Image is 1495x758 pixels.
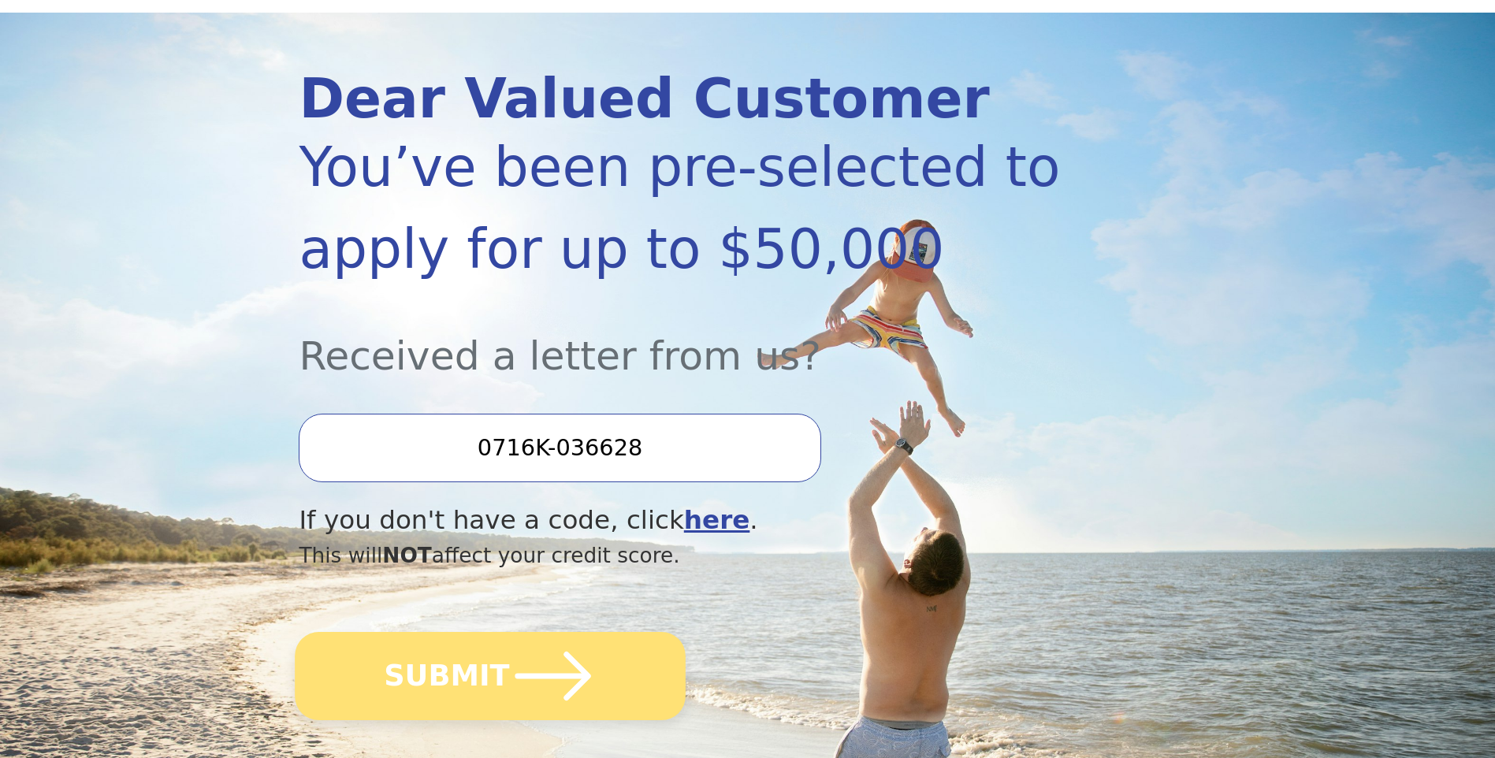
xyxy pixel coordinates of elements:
[299,540,1061,571] div: This will affect your credit score.
[299,126,1061,290] div: You’ve been pre-selected to apply for up to $50,000
[296,632,686,720] button: SUBMIT
[299,290,1061,385] div: Received a letter from us?
[684,505,750,535] a: here
[382,543,432,567] span: NOT
[299,72,1061,126] div: Dear Valued Customer
[299,501,1061,540] div: If you don't have a code, click .
[299,414,820,481] input: Enter your Offer Code:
